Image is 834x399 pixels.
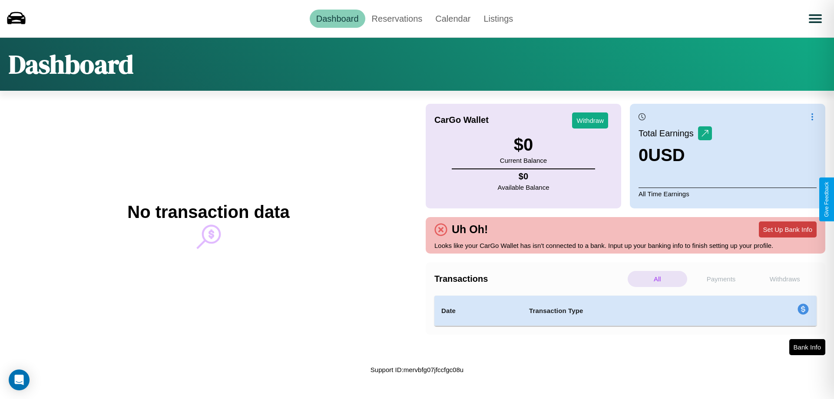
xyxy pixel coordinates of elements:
[639,188,817,200] p: All Time Earnings
[434,274,625,284] h4: Transactions
[371,364,463,376] p: Support ID: mervbfg07jfccfgc08u
[9,46,133,82] h1: Dashboard
[789,339,825,355] button: Bank Info
[500,135,547,155] h3: $ 0
[434,296,817,326] table: simple table
[434,115,489,125] h4: CarGo Wallet
[755,271,814,287] p: Withdraws
[803,7,827,31] button: Open menu
[429,10,477,28] a: Calendar
[572,112,608,129] button: Withdraw
[441,306,515,316] h4: Date
[498,171,549,181] h4: $ 0
[447,223,492,236] h4: Uh Oh!
[529,306,726,316] h4: Transaction Type
[759,221,817,237] button: Set Up Bank Info
[824,182,830,217] div: Give Feedback
[500,155,547,166] p: Current Balance
[498,181,549,193] p: Available Balance
[477,10,520,28] a: Listings
[310,10,365,28] a: Dashboard
[639,145,712,165] h3: 0 USD
[9,369,30,390] div: Open Intercom Messenger
[639,125,698,141] p: Total Earnings
[127,202,289,222] h2: No transaction data
[434,240,817,251] p: Looks like your CarGo Wallet has isn't connected to a bank. Input up your banking info to finish ...
[628,271,687,287] p: All
[365,10,429,28] a: Reservations
[692,271,751,287] p: Payments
